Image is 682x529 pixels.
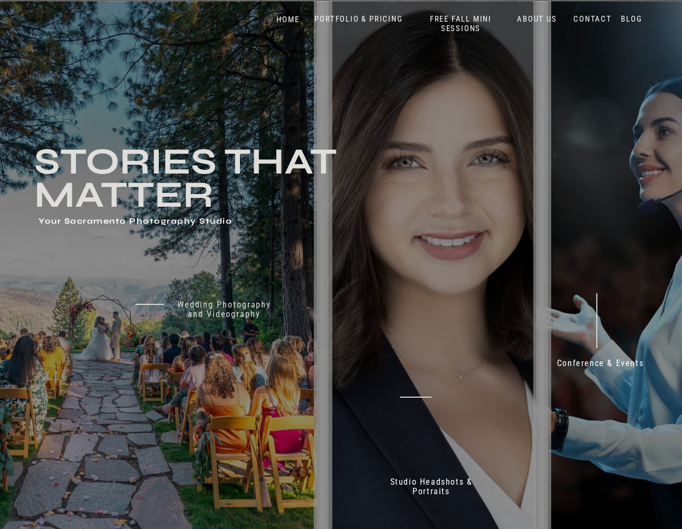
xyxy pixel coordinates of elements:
[378,477,485,500] a: Studio Headshots & Portraits
[550,359,651,373] a: Conference & Events
[266,15,311,25] a: HOME
[356,271,661,373] h2: Don't just take our word for it
[619,14,645,24] a: BLOG
[39,217,269,227] h1: Your Sacramento Photography Studio
[571,14,614,24] a: CONTACT
[515,14,560,24] a: ABOUT US
[169,300,279,329] a: Wedding Photography and Videography
[311,14,407,24] a: PORTFOLIO & PRICING
[417,14,505,34] a: FREE FALL MINI SESSIONS
[34,145,400,209] h3: Stories that Matter
[447,411,589,439] p: 70+ 5 Star reviews on Google & Yelp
